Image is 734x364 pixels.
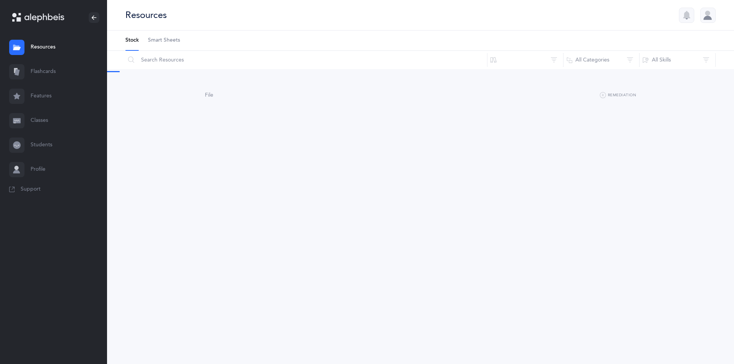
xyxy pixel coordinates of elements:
[205,92,213,98] span: File
[21,186,41,193] span: Support
[125,9,167,21] div: Resources
[125,51,487,69] input: Search Resources
[600,91,636,100] button: Remediation
[639,51,716,69] button: All Skills
[563,51,640,69] button: All Categories
[148,37,180,44] span: Smart Sheets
